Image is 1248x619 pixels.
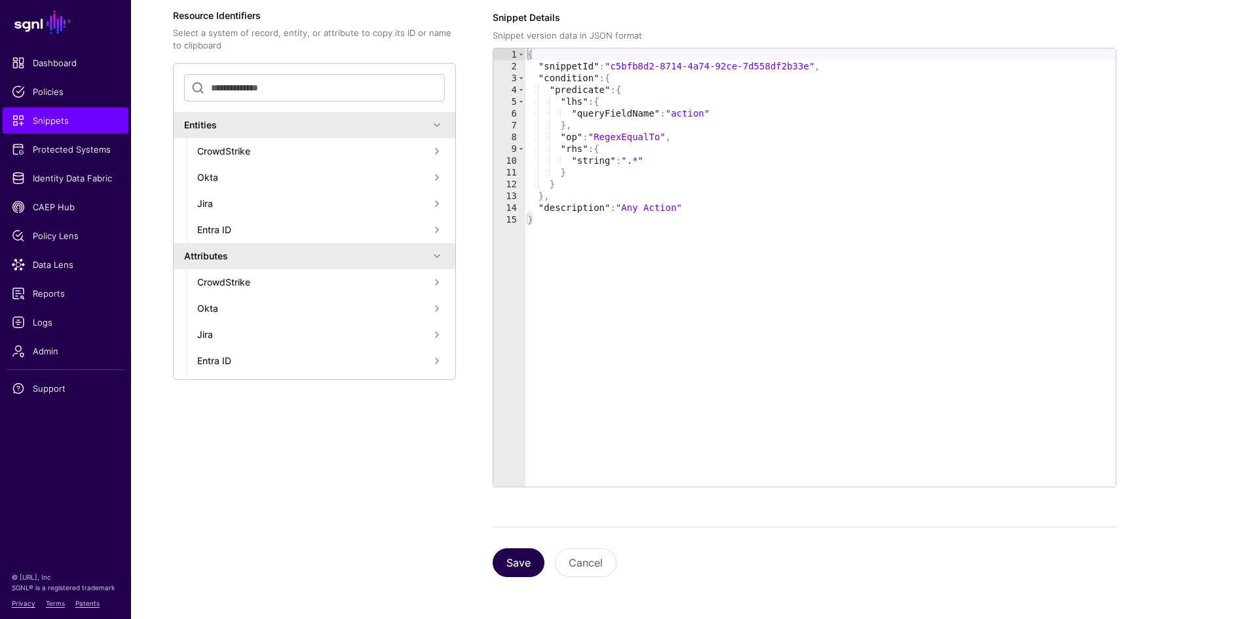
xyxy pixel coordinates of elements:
[12,345,119,358] span: Admin
[173,27,456,52] p: Select a system of record, entity, or attribute to copy its ID or name to clipboard
[184,118,429,132] div: Entities
[493,214,525,225] div: 15
[493,178,525,190] div: 12
[518,96,525,107] span: Toggle code folding, rows 5 through 7
[518,48,525,60] span: Toggle code folding, rows 1 through 15
[173,10,456,22] h5: Resource Identifiers
[3,165,128,191] a: Identity Data Fabric
[12,114,119,127] span: Snippets
[518,72,525,84] span: Toggle code folding, rows 3 through 13
[12,172,119,185] span: Identity Data Fabric
[12,316,119,329] span: Logs
[12,56,119,69] span: Dashboard
[12,229,119,242] span: Policy Lens
[75,599,100,607] a: Patents
[184,249,429,263] div: Attributes
[197,328,429,341] div: Jira
[493,166,525,178] div: 11
[12,143,119,156] span: Protected Systems
[493,48,525,60] div: 1
[3,136,128,162] a: Protected Systems
[197,223,429,236] div: Entra ID
[3,252,128,278] a: Data Lens
[12,258,119,271] span: Data Lens
[493,10,642,43] label: Snippet Details
[197,197,429,210] div: Jira
[518,143,525,155] span: Toggle code folding, rows 9 through 11
[3,309,128,335] a: Logs
[493,29,642,43] div: Snippet version data in JSON format
[197,144,429,158] div: CrowdStrike
[555,548,616,577] button: Cancel
[12,85,119,98] span: Policies
[493,72,525,84] div: 3
[12,200,119,214] span: CAEP Hub
[493,202,525,214] div: 14
[12,572,119,582] p: © [URL], Inc
[197,354,429,367] div: Entra ID
[3,50,128,76] a: Dashboard
[197,170,429,184] div: Okta
[8,8,123,37] a: SGNL
[493,107,525,119] div: 6
[197,275,429,289] div: CrowdStrike
[197,301,429,315] div: Okta
[493,84,525,96] div: 4
[12,287,119,300] span: Reports
[3,194,128,220] a: CAEP Hub
[12,582,119,593] p: SGNL® is a registered trademark
[3,280,128,307] a: Reports
[3,223,128,249] a: Policy Lens
[493,190,525,202] div: 13
[518,84,525,96] span: Toggle code folding, rows 4 through 12
[493,131,525,143] div: 8
[46,599,65,607] a: Terms
[12,599,35,607] a: Privacy
[3,338,128,364] a: Admin
[493,96,525,107] div: 5
[493,60,525,72] div: 2
[493,155,525,166] div: 10
[12,382,119,395] span: Support
[493,143,525,155] div: 9
[3,107,128,134] a: Snippets
[493,548,544,577] button: Save
[3,79,128,105] a: Policies
[493,119,525,131] div: 7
